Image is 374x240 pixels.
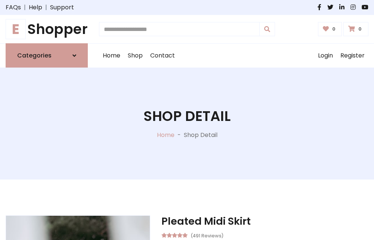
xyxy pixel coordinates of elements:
small: (491 Reviews) [191,231,223,240]
h1: Shop Detail [143,108,231,124]
a: Home [157,131,174,139]
span: 0 [356,26,364,32]
h6: Categories [17,52,52,59]
a: FAQs [6,3,21,12]
a: Help [29,3,42,12]
a: Login [314,44,337,68]
span: | [21,3,29,12]
h3: Pleated Midi Skirt [161,215,368,227]
a: Categories [6,43,88,68]
p: Shop Detail [184,131,217,140]
a: Shop [124,44,146,68]
span: E [6,19,26,39]
a: Support [50,3,74,12]
a: Register [337,44,368,68]
span: | [42,3,50,12]
a: 0 [343,22,368,36]
span: 0 [330,26,337,32]
a: Contact [146,44,179,68]
h1: Shopper [6,21,88,37]
a: EShopper [6,21,88,37]
a: Home [99,44,124,68]
a: 0 [318,22,342,36]
p: - [174,131,184,140]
